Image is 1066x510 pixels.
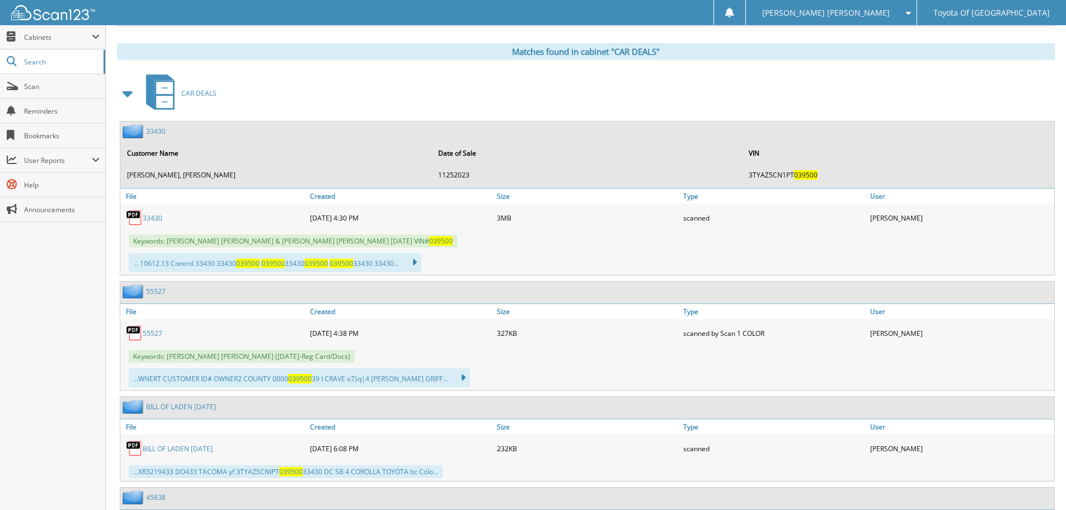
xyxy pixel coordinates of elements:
[680,322,867,344] div: scanned by Scan 1 COLOR
[288,374,312,383] span: 039500
[794,170,818,180] span: 039500
[330,259,353,268] span: 039500
[146,287,166,296] a: 55527
[146,402,216,411] a: BILL OF LADEN [DATE]
[307,322,494,344] div: [DATE] 4:38 PM
[494,437,681,460] div: 232KB
[11,5,95,20] img: scan123-logo-white.svg
[307,304,494,319] a: Created
[123,400,146,414] img: folder2.png
[126,440,143,457] img: PDF.png
[117,43,1055,60] div: Matches found in cabinet "CAR DEALS"
[762,10,890,16] span: [PERSON_NAME] [PERSON_NAME]
[129,350,355,363] span: Keywords: [PERSON_NAME] [PERSON_NAME] ([DATE]-Reg Card/Docs)
[24,156,92,165] span: User Reports
[307,419,494,434] a: Created
[24,32,92,42] span: Cabinets
[126,325,143,341] img: PDF.png
[143,213,162,223] a: 33430
[307,189,494,204] a: Created
[867,207,1054,229] div: [PERSON_NAME]
[433,166,743,184] td: 11252023
[146,493,166,502] a: 45838
[24,82,100,91] span: Scan
[494,322,681,344] div: 327KB
[433,142,743,165] th: Date of Sale
[129,235,457,247] span: Keywords: [PERSON_NAME] [PERSON_NAME] & [PERSON_NAME] [PERSON_NAME] [DATE] VIN#
[743,166,1053,184] td: 3TYAZ5CN1PT
[143,329,162,338] a: 55527
[429,236,453,246] span: 039500
[24,180,100,190] span: Help
[236,259,260,268] span: 039500
[304,259,328,268] span: 039500
[24,131,100,141] span: Bookmarks
[867,189,1054,204] a: User
[24,205,100,214] span: Announcements
[680,207,867,229] div: scanned
[307,207,494,229] div: [DATE] 4:30 PM
[680,304,867,319] a: Type
[307,437,494,460] div: [DATE] 6:08 PM
[867,437,1054,460] div: [PERSON_NAME]
[867,419,1054,434] a: User
[494,189,681,204] a: Size
[680,189,867,204] a: Type
[494,304,681,319] a: Size
[121,142,431,165] th: Customer Name
[129,253,421,272] div: ... 10612.13 Control 33430 33430 33430 33430 33430...
[24,106,100,116] span: Reminders
[143,444,213,453] a: BILL OF LADEN [DATE]
[129,368,470,387] div: ...WNERT CUSTOMER ID# OWNER2 COUNTY 0000 39 I CRAVE o7}q|4 [PERSON_NAME] GRIFF...
[261,259,285,268] span: 039500
[867,304,1054,319] a: User
[1010,456,1066,510] iframe: Chat Widget
[24,57,98,67] span: Search
[867,322,1054,344] div: [PERSON_NAME]
[120,189,307,204] a: File
[123,284,146,298] img: folder2.png
[126,209,143,226] img: PDF.png
[494,207,681,229] div: 3MB
[146,127,166,136] a: 33430
[121,166,431,184] td: [PERSON_NAME], [PERSON_NAME]
[181,88,217,98] span: CAR DEALS
[494,419,681,434] a: Size
[743,142,1053,165] th: VIN
[933,10,1050,16] span: Toyota Of [GEOGRAPHIC_DATA]
[120,419,307,434] a: File
[680,437,867,460] div: scanned
[120,304,307,319] a: File
[129,465,443,478] div: ...XR3219433 DO433 TACOMA yf 3TYAZSCNIPT 33430 DC SB 4 COROLLA TOYOTA bc Colo...
[123,124,146,138] img: folder2.png
[139,71,217,115] a: CAR DEALS
[680,419,867,434] a: Type
[279,467,303,476] span: 039500
[123,490,146,504] img: folder2.png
